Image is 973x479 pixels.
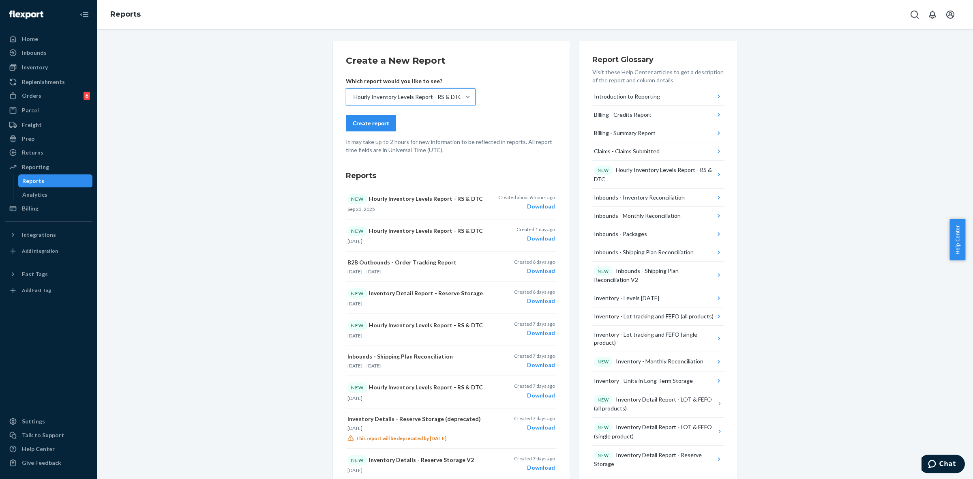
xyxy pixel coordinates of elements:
[347,382,367,393] div: NEW
[592,189,724,207] button: Inbounds - Inventory Reconciliation
[18,174,93,187] a: Reports
[347,288,367,299] div: NEW
[594,294,659,302] div: Inventory - Levels [DATE]
[514,391,555,400] div: Download
[514,320,555,327] p: Created 7 days ago
[594,147,660,155] div: Claims - Claims Submitted
[347,363,362,369] time: [DATE]
[347,320,367,331] div: NEW
[347,288,484,299] p: Inventory Detail Report - Reserve Storage
[594,129,656,137] div: Billing - Summary Report
[5,75,92,88] a: Replenishments
[594,212,681,220] div: Inbounds - Monthly Reconciliation
[5,104,92,117] a: Parcel
[592,68,724,84] p: Visit these Help Center articles to get a description of the report and column details.
[22,231,56,239] div: Integrations
[514,415,555,422] p: Created 7 days ago
[594,193,685,202] div: Inbounds - Inventory Reconciliation
[22,78,65,86] div: Replenishments
[5,245,92,258] a: Add Integration
[922,455,965,475] iframe: Opens a widget where you can chat to one of our agents
[22,445,55,453] div: Help Center
[22,270,48,278] div: Fast Tags
[346,170,557,181] h3: Reports
[5,146,92,159] a: Returns
[347,194,367,204] div: NEW
[594,331,715,347] div: Inventory - Lot tracking and FEFO (single product)
[347,226,367,236] div: NEW
[594,312,714,320] div: Inventory - Lot tracking and FEFO (all products)
[5,132,92,145] a: Prep
[5,268,92,281] button: Fast Tags
[347,425,362,431] time: [DATE]
[517,226,555,233] p: Created 1 day ago
[347,268,484,275] p: —
[346,376,557,408] button: NEWHourly Inventory Levels Report - RS & DTC[DATE]Created 7 days agoDownload
[18,188,93,201] a: Analytics
[347,333,362,339] time: [DATE]
[347,226,484,236] p: Hourly Inventory Levels Report - RS & DTC
[22,49,47,57] div: Inbounds
[346,282,557,314] button: NEWInventory Detail Report - Reserve Storage[DATE]Created 6 days agoDownload
[22,135,34,143] div: Prep
[594,165,715,183] div: Hourly Inventory Levels Report - RS & DTC
[347,467,362,473] time: [DATE]
[949,219,965,260] span: Help Center
[592,390,724,418] button: NEWInventory Detail Report - LOT & FEFO (all products)
[907,6,923,23] button: Open Search Box
[594,357,703,367] div: Inventory - Monthly Reconciliation
[5,202,92,215] a: Billing
[22,163,49,171] div: Reporting
[346,219,557,251] button: NEWHourly Inventory Levels Report - RS & DTC[DATE]Created 1 day agoDownload
[594,111,652,119] div: Billing - Credits Report
[5,442,92,455] a: Help Center
[514,352,555,359] p: Created 7 days ago
[346,187,557,219] button: NEWHourly Inventory Levels Report - RS & DTCSep 23, 2025Created about 6 hours agoDownload
[22,92,41,100] div: Orders
[592,124,724,142] button: Billing - Summary Report
[347,362,484,369] p: —
[598,452,609,459] p: NEW
[594,266,715,284] div: Inbounds - Shipping Plan Reconciliation V2
[346,346,557,376] button: Inbounds - Shipping Plan Reconciliation[DATE]—[DATE]Created 7 days agoDownload
[514,297,555,305] div: Download
[592,372,724,390] button: Inventory - Units in Long Term Storage
[594,377,693,385] div: Inventory - Units in Long Term Storage
[366,268,381,275] time: [DATE]
[592,326,724,352] button: Inventory - Lot tracking and FEFO (single product)
[84,92,90,100] div: 6
[354,93,462,101] div: Hourly Inventory Levels Report - RS & DTC
[598,268,609,275] p: NEW
[346,138,557,154] p: It may take up to 2 hours for new information to be reflected in reports. All report time fields ...
[104,3,147,26] ol: breadcrumbs
[5,228,92,241] button: Integrations
[514,288,555,295] p: Created 6 days ago
[514,258,555,265] p: Created 6 days ago
[592,106,724,124] button: Billing - Credits Report
[22,459,61,467] div: Give Feedback
[514,423,555,432] div: Download
[22,35,38,43] div: Home
[924,6,941,23] button: Open notifications
[514,382,555,389] p: Created 7 days ago
[598,424,609,431] p: NEW
[346,252,557,282] button: B2B Outbounds - Order Tracking Report[DATE]—[DATE]Created 6 days agoDownload
[76,6,92,23] button: Close Navigation
[347,415,484,423] p: Inventory Details - Reserve Storage (deprecated)
[346,54,557,67] h2: Create a New Report
[594,395,716,413] div: Inventory Detail Report - LOT & FEFO (all products)
[5,32,92,45] a: Home
[5,161,92,174] a: Reporting
[592,225,724,243] button: Inbounds - Packages
[22,121,42,129] div: Freight
[592,446,724,474] button: NEWInventory Detail Report - Reserve Storage
[347,435,484,442] p: This report will be deprecated by [DATE]
[22,106,39,114] div: Parcel
[346,77,476,85] p: Which report would you like to see?
[598,167,609,174] p: NEW
[592,352,724,372] button: NEWInventory - Monthly Reconciliation
[598,359,609,365] p: NEW
[5,429,92,442] button: Talk to Support
[592,418,724,446] button: NEWInventory Detail Report - LOT & FEFO (single product)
